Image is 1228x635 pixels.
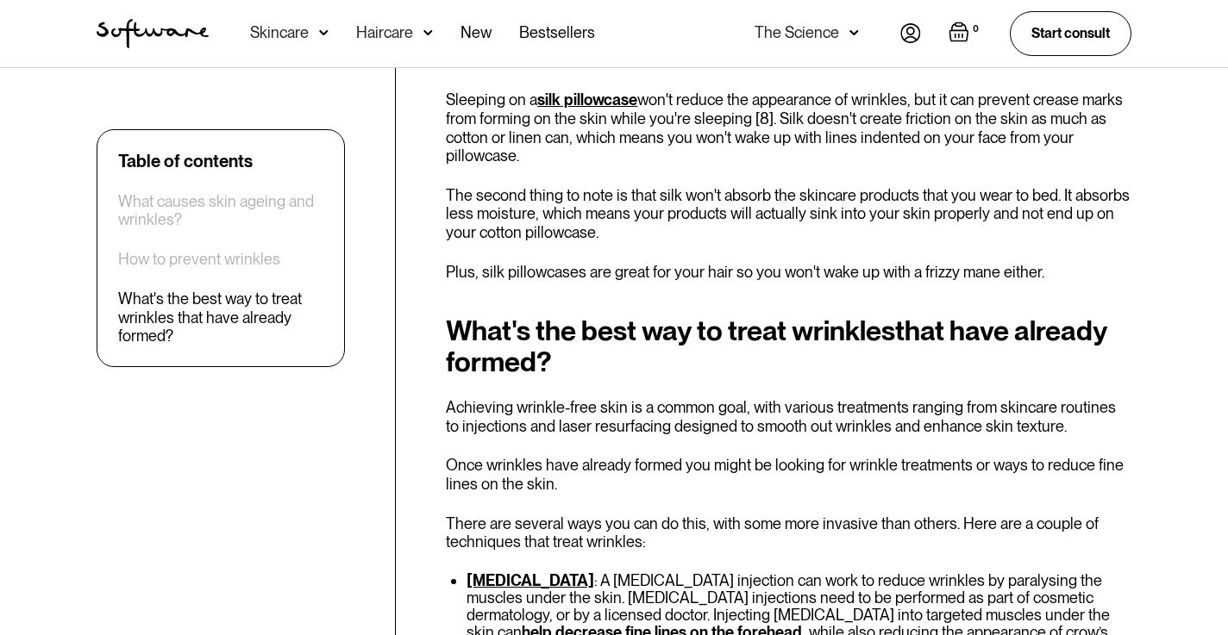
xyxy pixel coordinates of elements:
img: arrow down [849,24,859,41]
a: What causes skin ageing and wrinkles? [118,192,323,229]
a: [MEDICAL_DATA] [467,571,594,589]
div: Table of contents [118,151,253,171]
p: Achieving wrinkle-free skin is a common goal, with various treatments ranging from skincare routi... [446,398,1131,435]
div: The Science [755,24,839,41]
div: Skincare [250,24,309,41]
p: Sleeping on a won't reduce the appearance of wrinkles, but it can prevent crease marks from formi... [446,90,1131,165]
a: What's the best way to treat wrinkles that have already formed? [118,290,323,346]
div: Haircare [356,24,413,41]
a: How to prevent wrinkles [118,251,280,270]
h2: What's the best way to treat wrinkles ? [446,315,1131,377]
img: Software Logo [97,19,209,48]
a: silk pillowcase [537,90,637,109]
div: 0 [969,22,982,37]
a: Open empty cart [949,22,982,46]
p: Plus, silk pillowcases are great for your hair so you won't wake up with a frizzy mane either. [446,263,1131,282]
p: There are several ways you can do this, with some more invasive than others. Here are a couple of... [446,514,1131,551]
a: home [97,19,209,48]
strong: that have already formed [446,314,1107,378]
p: The second thing to note is that silk won't absorb the skincare products that you wear to bed. It... [446,186,1131,242]
p: Once wrinkles have already formed you might be looking for wrinkle treatments or ways to reduce f... [446,456,1131,493]
a: Start consult [1010,11,1131,55]
img: arrow down [319,24,329,41]
img: arrow down [423,24,433,41]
